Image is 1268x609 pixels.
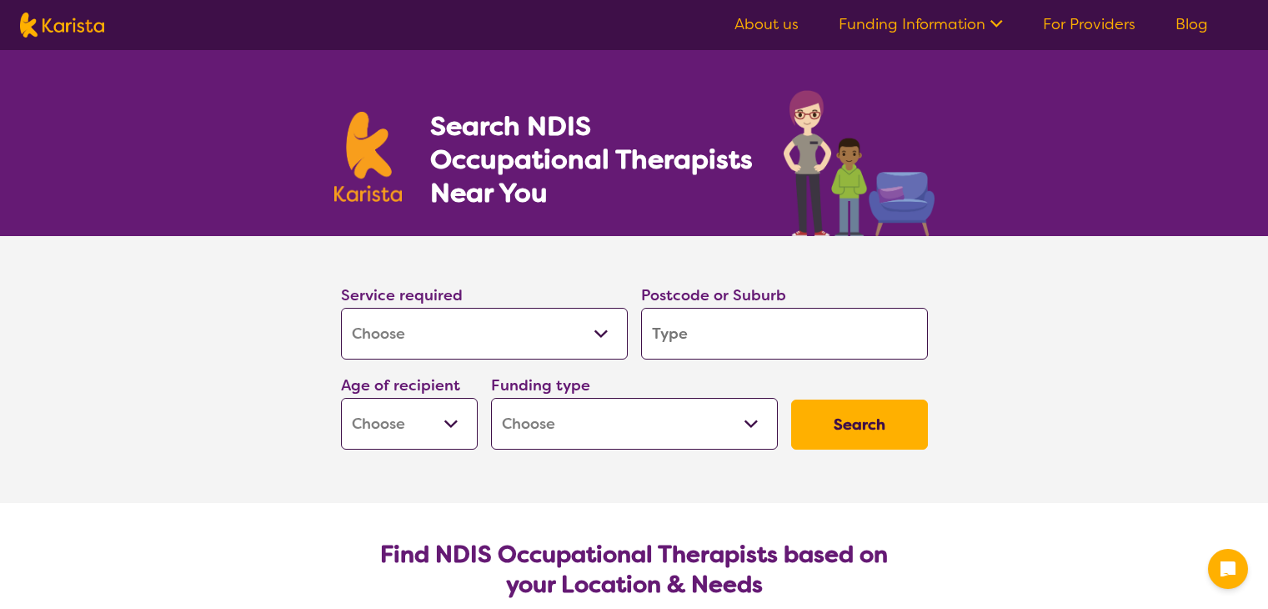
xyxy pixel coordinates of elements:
[839,14,1003,34] a: Funding Information
[341,285,463,305] label: Service required
[1175,14,1208,34] a: Blog
[791,400,928,450] button: Search
[784,90,935,236] img: occupational-therapy
[430,109,754,209] h1: Search NDIS Occupational Therapists Near You
[734,14,799,34] a: About us
[491,375,590,395] label: Funding type
[641,285,786,305] label: Postcode or Suburb
[354,540,915,600] h2: Find NDIS Occupational Therapists based on your Location & Needs
[341,375,460,395] label: Age of recipient
[334,112,403,202] img: Karista logo
[641,308,928,360] input: Type
[1043,14,1135,34] a: For Providers
[20,13,104,38] img: Karista logo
